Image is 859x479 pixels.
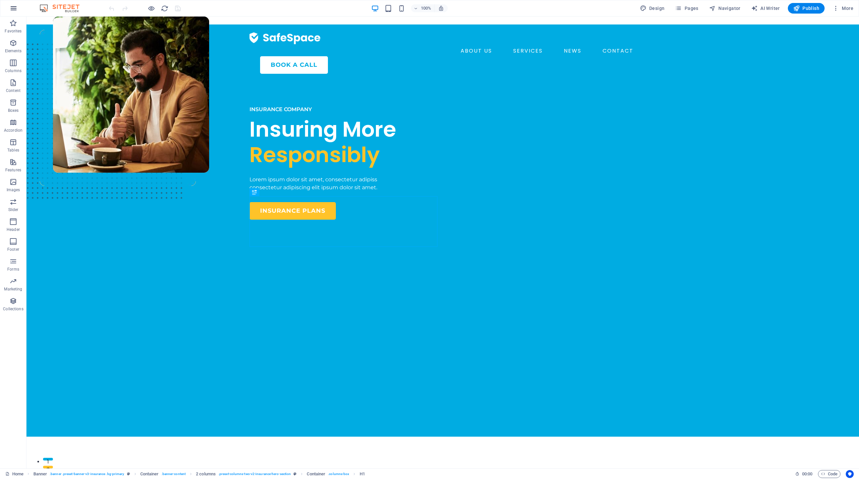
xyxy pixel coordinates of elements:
p: Slider [8,207,19,212]
button: Click here to leave preview mode and continue editing [147,4,155,12]
img: Editor Logo [38,4,88,12]
p: Collections [3,306,23,312]
button: 100% [411,4,434,12]
button: Design [637,3,667,14]
span: Pages [675,5,698,12]
p: Footer [7,247,19,252]
p: Accordion [4,128,23,133]
p: Tables [7,148,19,153]
button: Navigator [706,3,743,14]
p: Features [5,167,21,173]
span: : [807,471,808,476]
button: Pages [672,3,701,14]
p: Boxes [8,108,19,113]
span: Publish [793,5,819,12]
p: Forms [7,267,19,272]
h6: 100% [421,4,431,12]
p: Images [7,187,20,193]
span: . columns-box [328,470,349,478]
button: Code [818,470,840,478]
span: . banner .preset-banner-v3-insurance .bg-primary [50,470,124,478]
span: . banner-content [161,470,186,478]
span: . preset-columns-two-v2-insurance-hero-section [218,470,291,478]
button: AI Writer [748,3,783,14]
a: Click to cancel selection. Double-click to open Pages [5,470,23,478]
p: Columns [5,68,22,73]
button: Usercentrics [846,470,854,478]
button: Publish [788,3,825,14]
i: Reload page [161,5,168,12]
p: Elements [5,48,22,54]
span: Click to select. Double-click to edit [307,470,325,478]
p: Header [7,227,20,232]
button: More [830,3,856,14]
span: Code [821,470,837,478]
p: Marketing [4,286,22,292]
span: Click to select. Double-click to edit [140,470,159,478]
p: Content [6,88,21,93]
button: reload [160,4,168,12]
span: Click to select. Double-click to edit [33,470,47,478]
h6: Session time [795,470,813,478]
i: On resize automatically adjust zoom level to fit chosen device. [438,5,444,11]
p: Favorites [5,28,22,34]
i: This element is a customizable preset [294,472,296,476]
span: 00 00 [802,470,812,478]
span: Navigator [709,5,741,12]
nav: breadcrumb [33,470,365,478]
span: AI Writer [751,5,780,12]
i: This element is a customizable preset [127,472,130,476]
span: Design [640,5,665,12]
span: Click to select. Double-click to edit [196,470,216,478]
span: Click to select. Double-click to edit [360,470,365,478]
span: More [833,5,853,12]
